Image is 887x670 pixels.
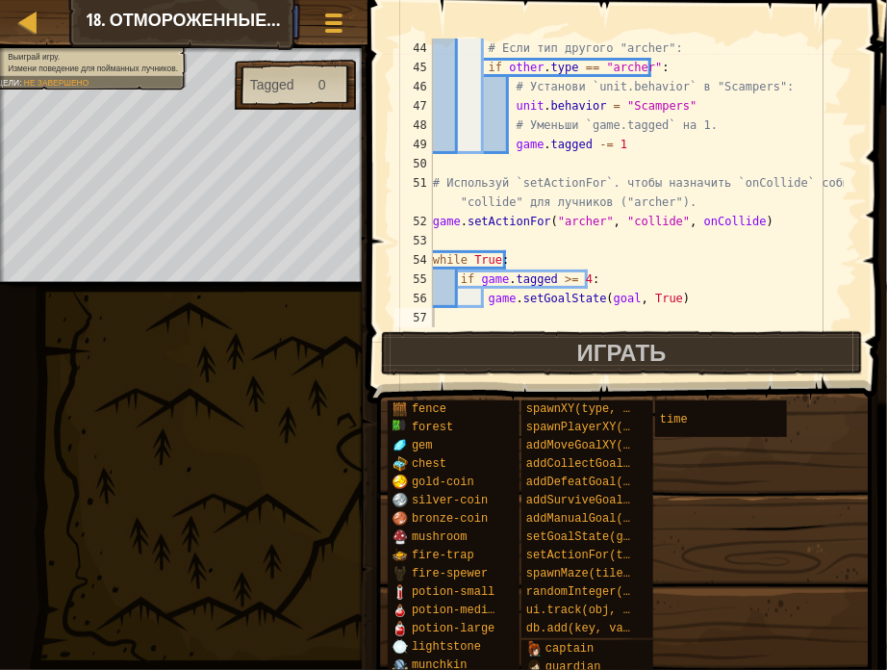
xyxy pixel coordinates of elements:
span: gem [412,439,433,452]
span: Измени поведение для пойманных лучников. [8,64,178,73]
img: portrait.png [393,639,408,655]
div: 57 [394,308,433,327]
button: Показать меню игры [310,4,358,49]
span: spawnMaze(tileType, seed) [526,567,699,580]
div: 0 [318,75,326,94]
img: portrait.png [393,456,408,472]
img: portrait.png [393,584,408,600]
div: 47 [394,96,433,116]
span: setActionFor(type, event, handler) [526,549,762,562]
span: lightstone [412,640,481,654]
span: : [19,78,24,88]
span: db.add(key, value) [526,622,651,635]
div: 45 [394,58,433,77]
div: Tagged [250,75,294,94]
span: Не завершено [24,78,89,88]
span: silver-coin [412,494,488,507]
span: spawnPlayerXY(type, x, y) [526,421,699,434]
div: 46 [394,77,433,96]
span: ui.track(obj, prop) [526,604,658,617]
span: bronze-coin [412,512,488,526]
div: 48 [394,116,433,135]
span: Выиграй игру. [8,52,60,62]
div: 56 [394,289,433,308]
span: Играть [577,337,667,368]
span: randomInteger(min, max) [526,585,686,599]
span: Советы [230,11,290,29]
img: portrait.png [393,548,408,563]
img: portrait.png [393,621,408,636]
span: captain [545,642,594,656]
span: potion-large [412,622,494,635]
span: addCollectGoal(amount) [526,457,678,471]
div: 49 [394,135,433,154]
div: 44 [394,39,433,58]
div: 50 [394,154,433,173]
img: portrait.png [393,475,408,490]
img: portrait.png [526,641,542,657]
span: addDefeatGoal(amount) [526,476,672,489]
span: mushroom [412,530,468,544]
span: addSurviveGoal(seconds) [526,494,686,507]
span: gold-coin [412,476,474,489]
span: chest [412,457,446,471]
img: portrait.png [393,401,408,417]
span: forest [412,421,453,434]
img: portrait.png [393,529,408,545]
span: addMoveGoalXY(x, y) [526,439,658,452]
img: portrait.png [393,420,408,435]
span: fence [412,402,446,416]
div: 53 [394,231,433,250]
img: portrait.png [393,493,408,508]
span: fire-spewer [412,567,488,580]
div: 52 [394,212,433,231]
span: potion-small [412,585,494,599]
span: spawnXY(type, x, y) [526,402,658,416]
span: potion-medium [412,604,502,617]
span: time [660,413,688,426]
div: 55 [394,270,433,289]
img: portrait.png [393,566,408,581]
div: 54 [394,250,433,270]
button: Играть [381,331,863,375]
div: 51 [394,173,433,212]
span: fire-trap [412,549,474,562]
img: portrait.png [393,603,408,618]
span: setGoalState(goal, success) [526,530,713,544]
img: portrait.png [393,438,408,453]
span: addManualGoal(description) [526,512,706,526]
img: portrait.png [393,511,408,527]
